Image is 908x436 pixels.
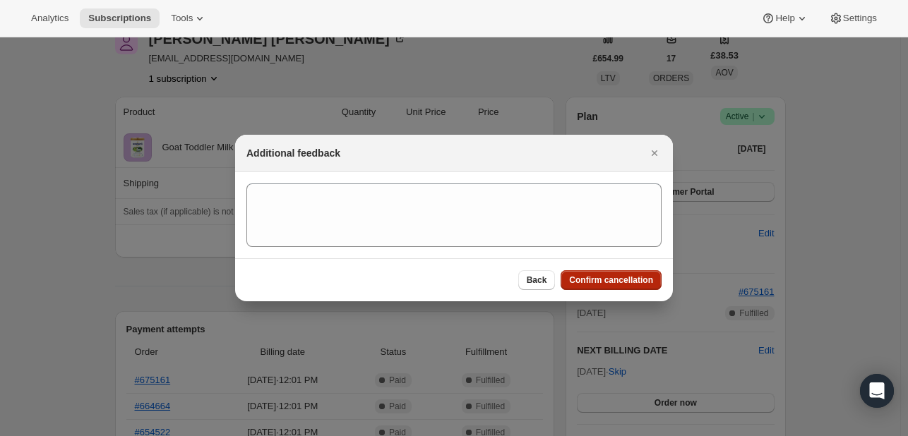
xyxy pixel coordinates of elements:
button: Close [645,143,664,163]
span: Analytics [31,13,68,24]
button: Tools [162,8,215,28]
span: Tools [171,13,193,24]
button: Analytics [23,8,77,28]
button: Help [753,8,817,28]
button: Back [518,270,556,290]
h2: Additional feedback [246,146,340,160]
div: Open Intercom Messenger [860,374,894,408]
span: Subscriptions [88,13,151,24]
span: Settings [843,13,877,24]
button: Confirm cancellation [561,270,662,290]
span: Help [775,13,794,24]
button: Subscriptions [80,8,160,28]
button: Settings [820,8,885,28]
span: Back [527,274,547,286]
span: Confirm cancellation [569,274,653,286]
